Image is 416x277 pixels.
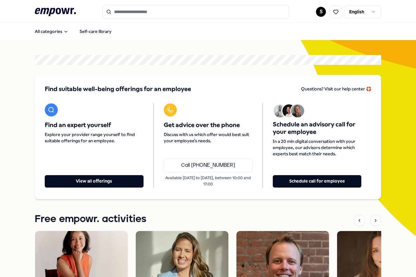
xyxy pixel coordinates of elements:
[45,85,191,93] span: Find suitable well-being offerings for an employee
[291,104,304,117] img: Avatar
[35,211,146,227] h1: Free empowr. activities
[273,138,362,157] span: In a 20 min digital conversation with your employee, our advisors determine which experts best ma...
[75,25,117,38] a: Self-care library
[45,175,144,188] button: View all offerings
[164,131,253,144] span: Discuss with us which offer would best suit your employee's needs.
[45,121,144,129] span: Find an expert yourself
[274,104,287,117] img: Avatar
[45,131,144,144] span: Explore your provider range yourself to find suitable offerings for an employee.
[164,121,253,129] span: Get advice over the phone
[301,85,371,93] a: Questions? Visit our help center 🛟
[103,5,289,19] input: Search for products, categories or subcategories
[30,25,73,38] button: All categories
[164,175,253,188] p: Available [DATE] to [DATE], between 10:00 and 17:00
[282,104,295,117] img: Avatar
[316,7,326,17] button: S
[273,121,362,136] span: Schedule an advisory call for your employee
[164,159,253,172] a: Call [PHONE_NUMBER]
[30,25,117,38] nav: Main
[273,175,362,188] button: Schedule call for employee
[301,86,371,91] span: Questions? Visit our help center 🛟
